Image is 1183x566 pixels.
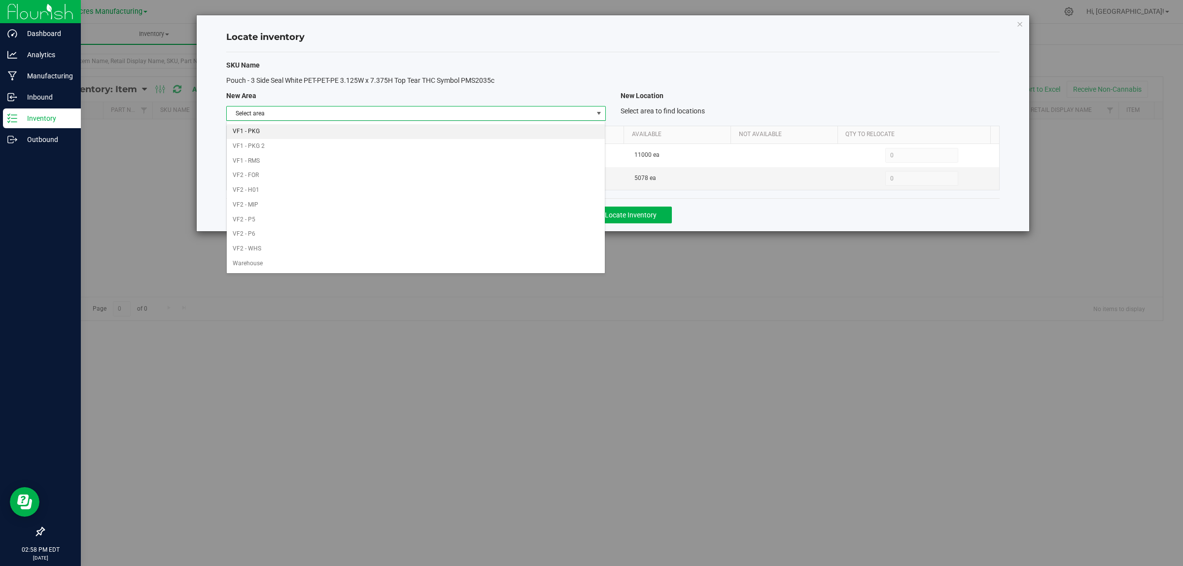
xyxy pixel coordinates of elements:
[227,124,605,139] li: VF1 - PKG
[7,29,17,38] inline-svg: Dashboard
[227,242,605,256] li: VF2 - WHS
[7,92,17,102] inline-svg: Inbound
[4,545,76,554] p: 02:58 PM EDT
[7,135,17,144] inline-svg: Outbound
[605,211,657,219] span: Locate Inventory
[226,31,1000,44] h4: Locate inventory
[17,70,76,82] p: Manufacturing
[17,112,76,124] p: Inventory
[634,174,656,183] span: 5078 ea
[17,134,76,145] p: Outbound
[226,92,256,100] span: New Area
[7,113,17,123] inline-svg: Inventory
[845,131,986,139] a: Qty to Relocate
[7,71,17,81] inline-svg: Manufacturing
[227,154,605,169] li: VF1 - RMS
[227,212,605,227] li: VF2 - P5
[739,131,834,139] a: Not Available
[17,49,76,61] p: Analytics
[632,131,727,139] a: Available
[621,92,663,100] span: New Location
[590,207,672,223] button: Locate Inventory
[227,227,605,242] li: VF2 - P6
[227,106,592,120] span: Select area
[10,487,39,517] iframe: Resource center
[634,150,660,160] span: 11000 ea
[592,106,605,120] span: select
[227,183,605,198] li: VF2 - H01
[7,50,17,60] inline-svg: Analytics
[621,107,705,115] span: Select area to find locations
[17,91,76,103] p: Inbound
[227,168,605,183] li: VF2 - FOR
[17,28,76,39] p: Dashboard
[227,198,605,212] li: VF2 - MIP
[227,256,605,271] li: Warehouse
[4,554,76,562] p: [DATE]
[226,61,260,69] span: SKU Name
[226,76,494,84] span: Pouch - 3 Side Seal White PET-PET-PE 3.125W x 7.375H Top Tear THC Symbol PMS2035c
[227,139,605,154] li: VF1 - PKG 2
